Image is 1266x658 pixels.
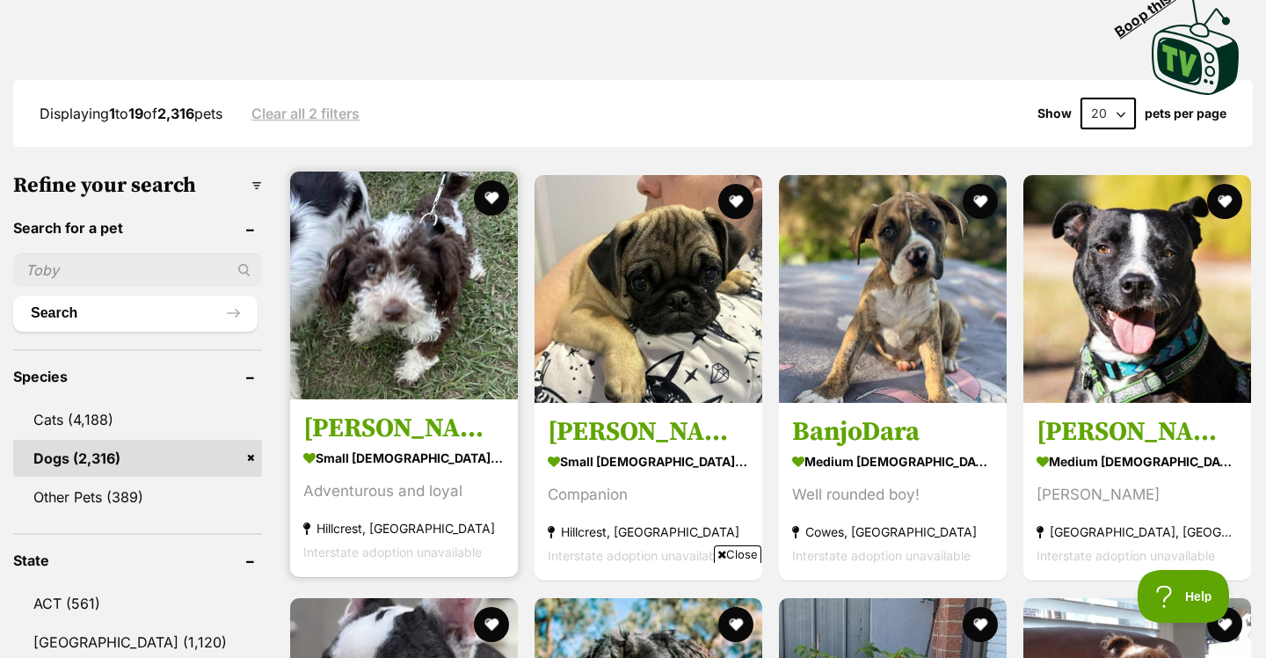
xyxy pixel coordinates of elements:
[1138,570,1231,623] iframe: Help Scout Beacon - Open
[313,570,953,649] iframe: Advertisement
[13,173,262,198] h3: Refine your search
[1145,106,1226,121] label: pets per page
[792,484,993,508] div: Well rounded boy!
[1037,484,1238,508] div: [PERSON_NAME]
[13,401,262,438] a: Cats (4,188)
[779,175,1007,403] img: BanjoDara - Bull Arab Dog
[290,399,518,578] a: [PERSON_NAME] small [DEMOGRAPHIC_DATA] Dog Adventurous and loyal Hillcrest, [GEOGRAPHIC_DATA] Int...
[535,175,762,403] img: Rocco - Pug Dog
[474,180,509,216] button: favourite
[1207,607,1242,642] button: favourite
[157,105,194,122] strong: 2,316
[548,450,749,475] strong: small [DEMOGRAPHIC_DATA] Dog
[303,517,505,541] strong: Hillcrest, [GEOGRAPHIC_DATA]
[548,549,726,564] span: Interstate adoption unavailable
[303,545,482,560] span: Interstate adoption unavailable
[548,416,749,450] h3: [PERSON_NAME]
[963,184,998,219] button: favourite
[1023,403,1251,581] a: [PERSON_NAME] medium [DEMOGRAPHIC_DATA] Dog [PERSON_NAME] [GEOGRAPHIC_DATA], [GEOGRAPHIC_DATA] In...
[303,446,505,472] strong: small [DEMOGRAPHIC_DATA] Dog
[792,416,993,450] h3: BanjoDara
[13,369,262,384] header: Species
[40,105,222,122] span: Displaying to of pets
[1037,521,1238,545] strong: [GEOGRAPHIC_DATA], [GEOGRAPHIC_DATA]
[13,552,262,568] header: State
[1037,549,1215,564] span: Interstate adoption unavailable
[1207,184,1242,219] button: favourite
[251,106,360,121] a: Clear all 2 filters
[1037,450,1238,475] strong: medium [DEMOGRAPHIC_DATA] Dog
[1037,416,1238,450] h3: [PERSON_NAME]
[13,440,262,477] a: Dogs (2,316)
[779,403,1007,581] a: BanjoDara medium [DEMOGRAPHIC_DATA] Dog Well rounded boy! Cowes, [GEOGRAPHIC_DATA] Interstate ado...
[303,480,505,504] div: Adventurous and loyal
[714,545,761,563] span: Close
[13,585,262,622] a: ACT (561)
[963,607,998,642] button: favourite
[109,105,115,122] strong: 1
[535,403,762,581] a: [PERSON_NAME] small [DEMOGRAPHIC_DATA] Dog Companion Hillcrest, [GEOGRAPHIC_DATA] Interstate adop...
[792,549,971,564] span: Interstate adoption unavailable
[13,220,262,236] header: Search for a pet
[2,2,16,16] img: consumer-privacy-logo.png
[303,413,505,446] h3: [PERSON_NAME]
[128,105,143,122] strong: 19
[1037,106,1072,121] span: Show
[548,521,749,545] strong: Hillcrest, [GEOGRAPHIC_DATA]
[792,450,993,475] strong: medium [DEMOGRAPHIC_DATA] Dog
[718,184,753,219] button: favourite
[792,521,993,545] strong: Cowes, [GEOGRAPHIC_DATA]
[13,479,262,515] a: Other Pets (389)
[13,253,262,287] input: Toby
[290,172,518,399] img: Charlie - Poodle Dog
[1023,175,1251,403] img: Hank Peggotty - Staffordshire Bull Terrier Dog
[548,484,749,508] div: Companion
[13,296,258,331] button: Search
